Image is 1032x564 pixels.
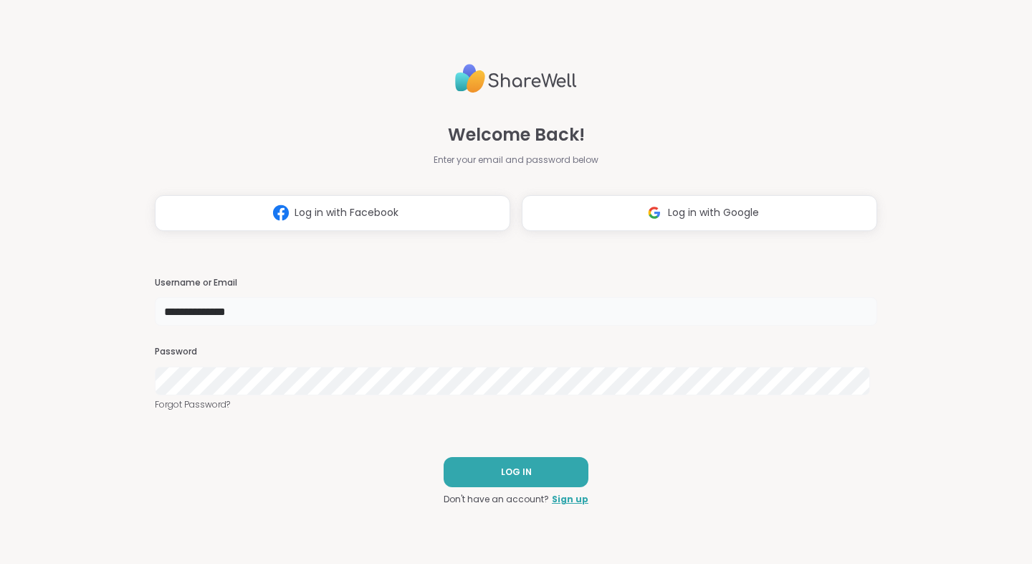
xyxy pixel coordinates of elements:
[641,199,668,226] img: ShareWell Logomark
[522,195,877,231] button: Log in with Google
[448,122,585,148] span: Welcome Back!
[455,58,577,99] img: ShareWell Logo
[552,493,588,506] a: Sign up
[267,199,295,226] img: ShareWell Logomark
[501,466,532,479] span: LOG IN
[295,205,398,220] span: Log in with Facebook
[155,346,877,358] h3: Password
[155,398,877,411] a: Forgot Password?
[155,277,877,289] h3: Username or Email
[444,493,549,506] span: Don't have an account?
[155,195,510,231] button: Log in with Facebook
[444,457,588,487] button: LOG IN
[434,154,598,166] span: Enter your email and password below
[668,205,759,220] span: Log in with Google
